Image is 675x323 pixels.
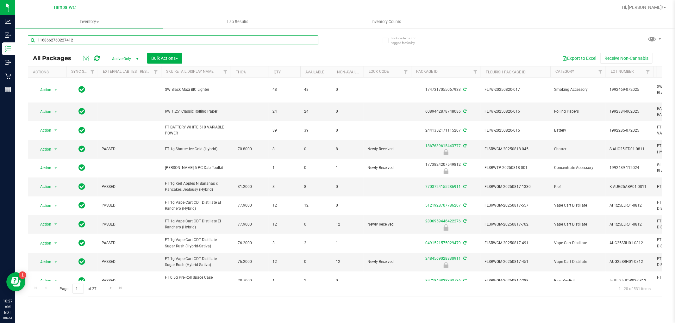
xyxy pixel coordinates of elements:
span: FLTW-20250820-015 [484,127,547,134]
span: 12 [272,259,297,265]
span: select [52,107,60,116]
span: 0 [304,221,328,227]
div: Newly Received [410,262,482,268]
p: 08/23 [3,315,12,320]
a: Lot Number [611,69,634,74]
span: FT 1g Vape Cart CDT Distillate El Ranchero (Hybrid) [165,218,227,230]
span: 1 [336,240,360,246]
iframe: Resource center unread badge [19,271,26,279]
span: In Sync [79,126,85,135]
span: 2 [304,240,328,246]
inline-svg: Analytics [5,18,11,25]
a: Go to the last page [116,284,125,292]
a: Filter [87,66,98,77]
span: Inventory Counts [363,19,410,25]
span: 39 [304,127,328,134]
span: PASSED [102,202,157,208]
a: Filter [470,66,481,77]
inline-svg: Reports [5,86,11,93]
div: 2441352171115207 [410,127,482,134]
span: FT 1g Kief Apples N Bananas x Pancakes Jealousy (Hybrid) [165,181,227,193]
span: Lab Results [219,19,257,25]
button: Export to Excel [558,53,600,64]
span: Action [34,201,52,210]
span: FT 1g Vape Cart CDT Distillate Sugar Rush (Hybrid-Sativa) [165,256,227,268]
span: FT 1g Vape Cart CDT Distillate Sugar Rush (Hybrid-Sativa) [165,237,227,249]
a: Sync Status [71,69,96,74]
span: 12 [272,221,297,227]
span: RW 1.25" Classic Rolling Paper [165,109,227,115]
span: Smoking Accessory [554,87,602,93]
span: In Sync [79,239,85,247]
span: 8 [336,146,360,152]
span: select [52,182,60,191]
span: 1 [272,278,297,284]
span: 12 [304,202,328,208]
span: 0 [336,127,360,134]
span: FLSRWGM-20250817-702 [484,221,547,227]
span: Newly Received [367,146,407,152]
inline-svg: Inbound [5,32,11,38]
a: Lab Results [164,15,312,28]
span: Sync from Compliance System [462,278,466,283]
p: 10:27 AM EDT [3,298,12,315]
div: 1773824207549812 [410,162,482,174]
span: Raw Pre-Roll [554,278,602,284]
a: Inventory [15,15,164,28]
span: S-AUG25IED01-0811 [609,146,649,152]
span: K-AUG25ABP01-0811 [609,184,649,190]
span: Sync from Compliance System [462,203,466,208]
span: FLSRWGM-20250817-288 [484,278,547,284]
span: PASSED [102,146,157,152]
input: Search Package ID, Item Name, SKU, Lot or Part Number... [28,35,318,45]
a: THC% [236,70,246,74]
span: 1992469-072025 [609,87,649,93]
span: 1 [304,278,328,284]
a: 5121928707786207 [425,203,461,208]
a: 7703724155286911 [425,184,461,189]
span: FLTW-20250820-017 [484,87,547,93]
span: In Sync [79,257,85,266]
span: All Packages [33,55,78,62]
span: 24 [304,109,328,115]
a: External Lab Test Result [103,69,153,74]
span: 76.2000 [234,257,255,266]
span: APR25ELR01-0812 [609,221,649,227]
span: PASSED [102,184,157,190]
span: 1992489-112024 [609,165,649,171]
span: FT 0.5g Pre-Roll Space Case (Hybrid) 5ct [165,275,227,287]
button: Bulk Actions [147,53,182,64]
span: 8 [272,184,297,190]
a: 2806959446422276 [425,219,461,223]
iframe: Resource center [6,272,25,291]
span: 12 [336,221,360,227]
span: Tampa WC [53,5,76,10]
span: In Sync [79,145,85,153]
span: Kief [554,184,602,190]
span: Action [34,85,52,94]
span: PASSED [102,221,157,227]
inline-svg: Inventory [5,46,11,52]
span: 48 [304,87,328,93]
span: 70.8000 [234,145,255,154]
span: In Sync [79,201,85,210]
span: 77.9000 [234,201,255,210]
div: Newly Received [410,149,482,155]
a: Non-Available [337,70,365,74]
span: 5-JUL25JCW02-0812 [609,278,649,284]
span: 0 [336,202,360,208]
span: In Sync [79,163,85,172]
span: Inventory [16,19,163,25]
span: 24 [272,109,297,115]
a: Sku Retail Display Name [166,69,214,74]
span: 12 [336,259,360,265]
div: Actions [33,70,64,74]
span: Action [34,164,52,172]
span: Vape Cart Distillate [554,202,602,208]
a: Filter [220,66,231,77]
span: Sync from Compliance System [462,162,466,167]
span: select [52,220,60,229]
span: Action [34,107,52,116]
span: PASSED [102,240,157,246]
